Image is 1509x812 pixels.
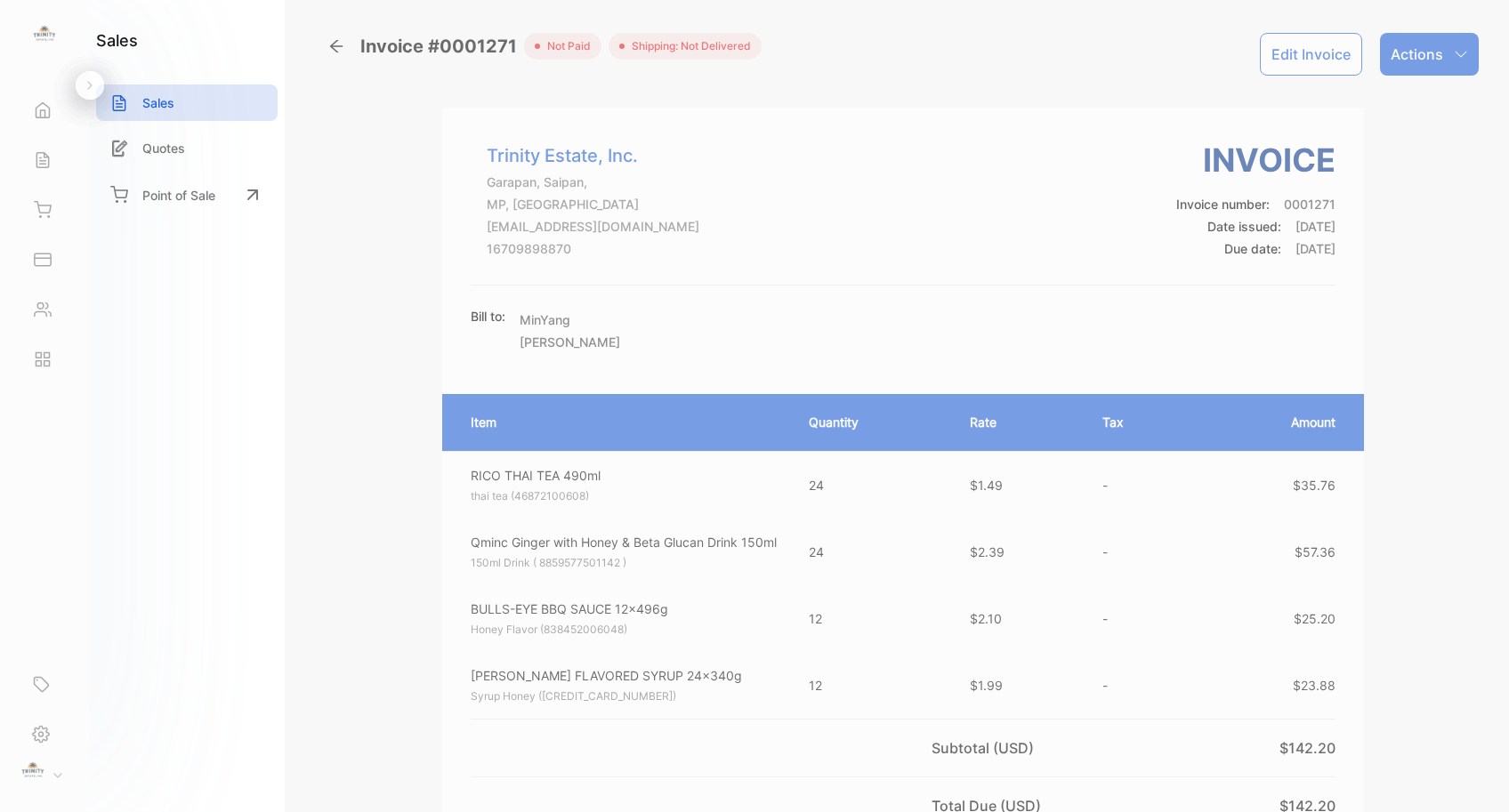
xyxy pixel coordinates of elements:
a: Sales [96,84,278,121]
span: [DATE] [1295,241,1336,256]
a: Quotes [96,130,278,166]
span: $2.39 [970,544,1005,559]
p: [EMAIL_ADDRESS][DOMAIN_NAME] [487,217,699,236]
p: Point of Sale [142,186,215,205]
span: $25.20 [1294,611,1336,626]
span: $57.36 [1295,544,1336,559]
p: Amount [1210,413,1335,431]
span: not paid [540,38,591,54]
p: 24 [809,476,934,494]
p: Rate [970,413,1067,431]
p: Bill to: [471,307,505,326]
p: 12 [809,609,934,628]
p: Trinity Estate, Inc. [487,142,699,169]
p: [PERSON_NAME] FLAVORED SYRUP 24x340g [471,666,777,685]
span: Date issued: [1207,219,1281,234]
p: Syrup Honey ([CREDIT_CARD_NUMBER]) [471,688,777,704]
span: $23.88 [1293,678,1336,693]
span: Invoice number: [1176,197,1270,212]
h3: Invoice [1176,136,1336,184]
span: [DATE] [1295,219,1336,234]
span: 0001271 [1284,197,1336,212]
p: MP, [GEOGRAPHIC_DATA] [487,195,699,213]
button: Edit Invoice [1260,33,1362,76]
p: BULLS-EYE BBQ SAUCE 12x496g [471,599,777,618]
p: 16709898870 [487,239,699,258]
p: Tax [1102,413,1174,431]
p: - [1102,543,1174,561]
p: MinYang [520,310,620,329]
h1: sales [96,28,138,52]
p: 24 [809,543,934,561]
span: $1.49 [970,478,1003,493]
p: Honey Flavor (838452006048) [471,622,777,638]
p: - [1102,609,1174,628]
p: - [1102,676,1174,695]
span: $1.99 [970,678,1003,693]
span: Invoice #0001271 [360,33,524,60]
p: Quotes [142,139,185,157]
p: RICO THAI TEA 490ml [471,466,777,485]
p: Actions [1391,44,1443,65]
p: [PERSON_NAME] [520,333,620,351]
a: Point of Sale [96,175,278,214]
p: thai tea (46872100608) [471,488,777,504]
p: Item [471,413,773,431]
img: logo [31,23,58,50]
span: $142.20 [1279,739,1336,757]
p: Qminc Ginger with Honey & Beta Glucan Drink 150ml [471,533,777,551]
p: Subtotal (USD) [932,737,1041,759]
p: Quantity [809,413,934,431]
img: profile [20,760,46,786]
span: Shipping: Not Delivered [625,38,751,54]
button: Actions [1380,33,1479,76]
span: $2.10 [970,611,1002,626]
span: $35.76 [1293,478,1336,493]
p: 150ml Drink ( 8859577501142 ) [471,555,777,571]
p: 12 [809,676,934,695]
p: Sales [142,93,174,112]
p: - [1102,476,1174,494]
span: Due date: [1224,241,1281,256]
p: Garapan, Saipan, [487,173,699,191]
